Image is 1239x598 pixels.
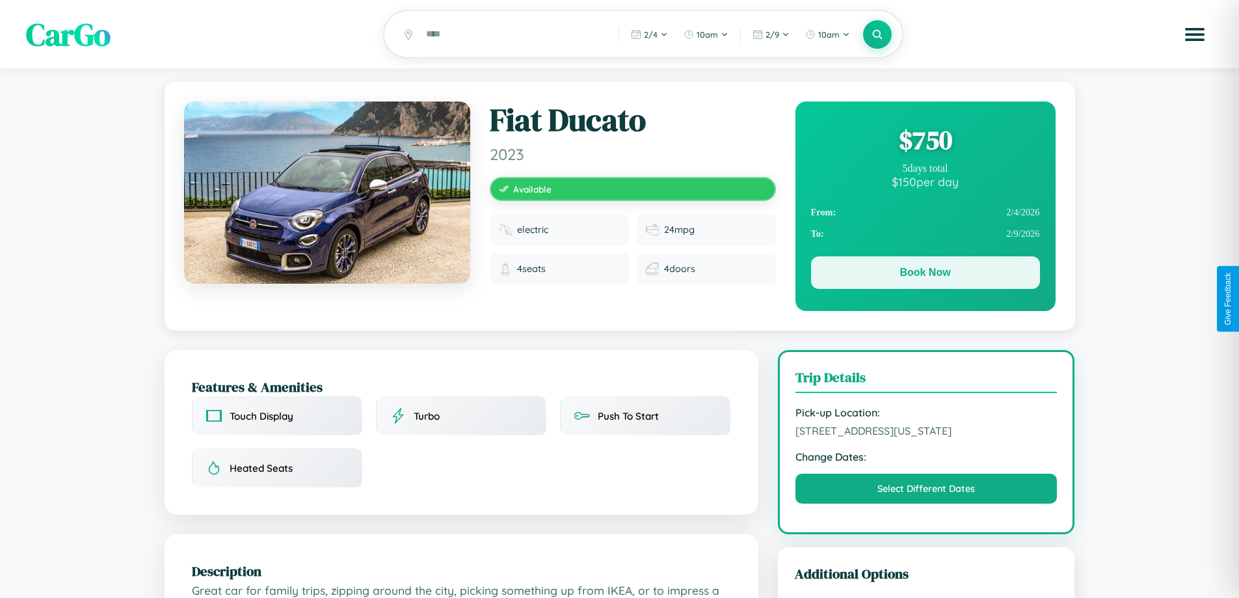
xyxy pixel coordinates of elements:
span: electric [517,224,548,236]
span: [STREET_ADDRESS][US_STATE] [795,424,1058,437]
span: 24 mpg [664,224,695,236]
span: CarGo [26,13,111,56]
h3: Additional Options [795,564,1058,583]
h2: Description [192,562,731,580]
h2: Features & Amenities [192,377,731,396]
div: $ 150 per day [811,174,1040,189]
button: 10am [677,24,735,45]
span: Available [513,183,552,195]
strong: To: [811,228,824,239]
button: 2/9 [746,24,796,45]
img: Fuel type [499,223,512,236]
div: 5 days total [811,163,1040,174]
span: 4 doors [664,263,695,275]
div: 2 / 9 / 2026 [811,223,1040,245]
div: $ 750 [811,122,1040,157]
button: 10am [799,24,857,45]
h3: Trip Details [795,368,1058,393]
span: 10am [818,29,840,40]
span: Turbo [414,410,440,422]
div: Give Feedback [1223,273,1232,325]
span: 10am [697,29,718,40]
span: 2 / 4 [644,29,658,40]
span: Heated Seats [230,462,293,474]
span: Push To Start [598,410,659,422]
div: 2 / 4 / 2026 [811,202,1040,223]
strong: From: [811,207,836,218]
button: 2/4 [624,24,674,45]
img: Doors [646,262,659,275]
span: 4 seats [517,263,546,275]
img: Fiat Ducato 2023 [184,102,470,284]
button: Book Now [811,256,1040,289]
button: Select Different Dates [795,474,1058,504]
span: 2023 [490,144,776,164]
strong: Change Dates: [795,450,1058,463]
h1: Fiat Ducato [490,102,776,139]
img: Fuel efficiency [646,223,659,236]
img: Seats [499,262,512,275]
strong: Pick-up Location: [795,406,1058,419]
span: 2 / 9 [766,29,779,40]
span: Touch Display [230,410,293,422]
button: Open menu [1177,16,1213,53]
